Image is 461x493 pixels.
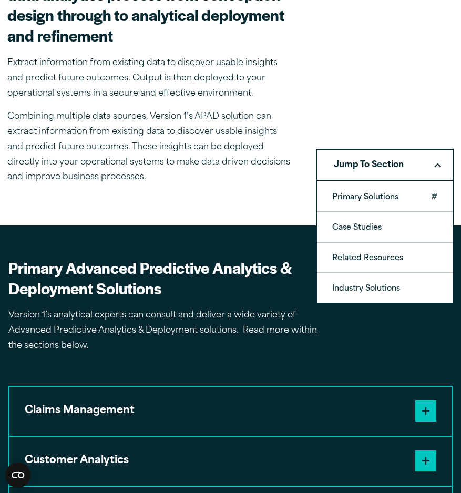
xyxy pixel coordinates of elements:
ol: Jump To SectionDownward pointing chevron [316,180,454,304]
h2: Primary Advanced Predictive Analytics & Deployment Solutions [8,258,324,299]
button: Jump To SectionDownward pointing chevron [316,149,454,181]
p: Version 1’s analytical experts can consult and deliver a wide variety of Advanced Predictive Anal... [8,308,324,353]
svg: Downward pointing chevron [434,163,441,168]
p: Extract information from existing data to discover usable insights and predict future outcomes. O... [7,56,292,101]
button: Claims Management [9,387,452,436]
nav: Table of Contents [316,149,454,181]
button: Customer Analytics [9,437,452,486]
a: Related Resources [317,243,453,272]
a: Industry Solutions [317,273,453,303]
a: Case Studies [317,212,453,242]
p: Combining multiple data sources, Version 1’s APAD solution can extract information from existing ... [7,109,292,185]
a: Primary Solutions [317,182,453,211]
button: Open CMP widget [5,463,30,488]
